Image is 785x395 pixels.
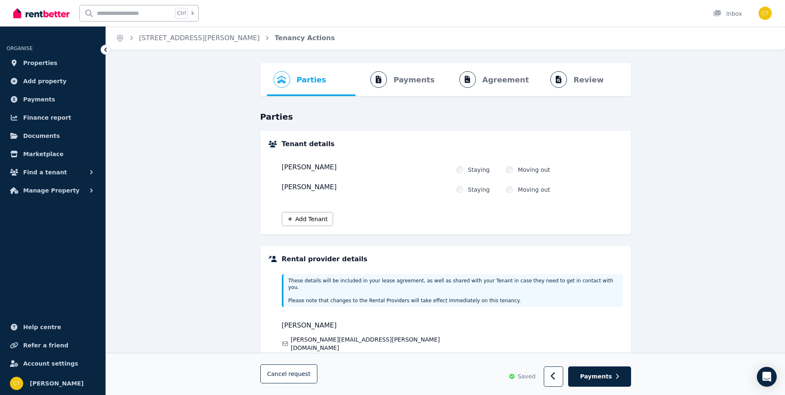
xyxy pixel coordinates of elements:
[23,76,67,86] span: Add property
[518,166,550,174] label: Moving out
[7,46,33,51] span: ORGANISE
[10,377,23,390] img: Colleen Thomas
[260,111,631,123] h3: Parties
[267,371,311,378] span: Cancel
[260,365,318,384] button: Cancelrequest
[7,319,99,335] a: Help centre
[23,167,67,177] span: Find a tenant
[288,370,310,378] span: request
[269,256,277,262] img: Landlord Details
[7,182,99,199] button: Manage Property
[13,7,70,19] img: RentBetter
[7,355,99,372] a: Account settings
[518,185,550,194] label: Moving out
[291,335,450,352] span: [PERSON_NAME][EMAIL_ADDRESS][PERSON_NAME][DOMAIN_NAME]
[518,373,535,381] span: Saved
[7,128,99,144] a: Documents
[23,94,55,104] span: Payments
[7,146,99,162] a: Marketplace
[568,367,631,387] button: Payments
[282,139,335,149] h5: Tenant details
[267,63,333,96] button: Parties
[139,34,260,42] a: [STREET_ADDRESS][PERSON_NAME]
[106,26,345,50] nav: Breadcrumb
[713,10,742,18] div: Inbox
[23,359,78,369] span: Account settings
[7,337,99,354] a: Refer a friend
[23,340,68,350] span: Refer a friend
[468,185,490,194] label: Staying
[282,274,623,307] div: These details will be included in your lease agreement, as well as shared with your Tenant in cas...
[175,8,188,19] span: Ctrl
[757,367,777,387] div: Open Intercom Messenger
[23,322,61,332] span: Help centre
[297,74,326,86] span: Parties
[23,113,71,123] span: Finance report
[23,149,63,159] span: Marketplace
[468,166,490,174] label: Staying
[7,73,99,89] a: Add property
[23,131,60,141] span: Documents
[191,10,194,17] span: k
[282,320,450,330] span: [PERSON_NAME]
[7,55,99,71] a: Properties
[260,63,631,96] nav: Progress
[23,58,58,68] span: Properties
[30,378,84,388] span: [PERSON_NAME]
[282,162,450,174] div: [PERSON_NAME]
[7,109,99,126] a: Finance report
[7,91,99,108] a: Payments
[282,254,367,264] h5: Rental provider details
[23,185,79,195] span: Manage Property
[7,164,99,181] button: Find a tenant
[580,373,612,381] span: Payments
[275,34,335,42] a: Tenancy Actions
[282,182,450,194] div: [PERSON_NAME]
[282,212,333,226] button: Add Tenant
[759,7,772,20] img: Colleen Thomas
